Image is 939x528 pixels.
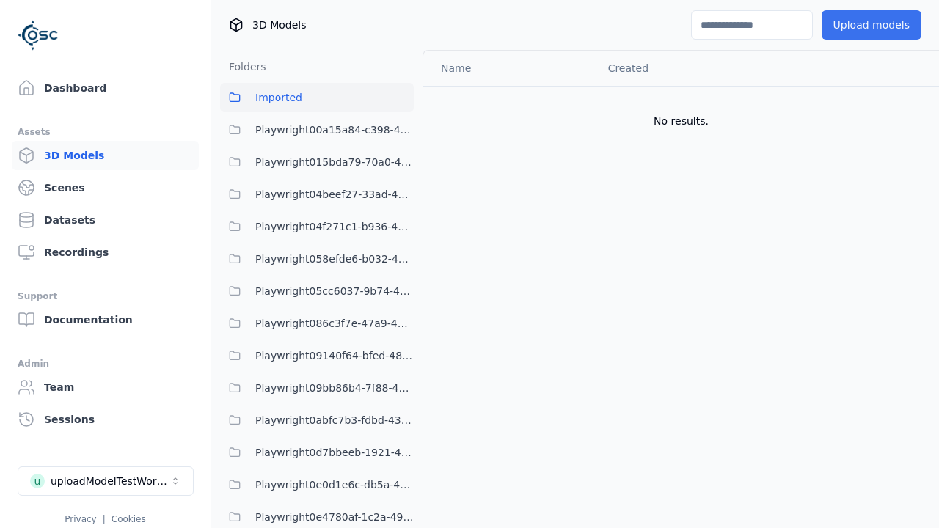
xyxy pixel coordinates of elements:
[255,89,302,106] span: Imported
[255,444,414,461] span: Playwright0d7bbeeb-1921-41c6-b931-af810e4ce19a
[220,147,414,177] button: Playwright015bda79-70a0-409c-99cb-1511bab16c94
[220,83,414,112] button: Imported
[255,282,414,300] span: Playwright05cc6037-9b74-4704-86c6-3ffabbdece83
[103,514,106,524] span: |
[65,514,96,524] a: Privacy
[18,355,193,373] div: Admin
[255,476,414,494] span: Playwright0e0d1e6c-db5a-4244-b424-632341d2c1b4
[18,15,59,56] img: Logo
[596,51,773,86] th: Created
[220,212,414,241] button: Playwright04f271c1-b936-458c-b5f6-36ca6337f11a
[220,276,414,306] button: Playwright05cc6037-9b74-4704-86c6-3ffabbdece83
[220,180,414,209] button: Playwright04beef27-33ad-4b39-a7ba-e3ff045e7193
[220,470,414,499] button: Playwright0e0d1e6c-db5a-4244-b424-632341d2c1b4
[255,218,414,235] span: Playwright04f271c1-b936-458c-b5f6-36ca6337f11a
[112,514,146,524] a: Cookies
[423,86,939,156] td: No results.
[220,406,414,435] button: Playwright0abfc7b3-fdbd-438a-9097-bdc709c88d01
[220,309,414,338] button: Playwright086c3f7e-47a9-4b40-930e-6daa73f464cc
[12,373,199,402] a: Team
[220,244,414,274] button: Playwright058efde6-b032-4363-91b7-49175d678812
[30,474,45,488] div: u
[51,474,169,488] div: uploadModelTestWorkspace
[255,508,414,526] span: Playwright0e4780af-1c2a-492e-901c-6880da17528a
[255,250,414,268] span: Playwright058efde6-b032-4363-91b7-49175d678812
[12,405,199,434] a: Sessions
[423,51,596,86] th: Name
[252,18,306,32] span: 3D Models
[12,73,199,103] a: Dashboard
[220,438,414,467] button: Playwright0d7bbeeb-1921-41c6-b931-af810e4ce19a
[12,305,199,334] a: Documentation
[255,121,414,139] span: Playwright00a15a84-c398-4ef4-9da8-38c036397b1e
[255,379,414,397] span: Playwright09bb86b4-7f88-4a8f-8ea8-a4c9412c995e
[12,205,199,235] a: Datasets
[220,115,414,144] button: Playwright00a15a84-c398-4ef4-9da8-38c036397b1e
[12,173,199,202] a: Scenes
[18,287,193,305] div: Support
[12,141,199,170] a: 3D Models
[255,411,414,429] span: Playwright0abfc7b3-fdbd-438a-9097-bdc709c88d01
[255,186,414,203] span: Playwright04beef27-33ad-4b39-a7ba-e3ff045e7193
[18,123,193,141] div: Assets
[255,347,414,364] span: Playwright09140f64-bfed-4894-9ae1-f5b1e6c36039
[220,341,414,370] button: Playwright09140f64-bfed-4894-9ae1-f5b1e6c36039
[12,238,199,267] a: Recordings
[255,315,414,332] span: Playwright086c3f7e-47a9-4b40-930e-6daa73f464cc
[255,153,414,171] span: Playwright015bda79-70a0-409c-99cb-1511bab16c94
[220,373,414,403] button: Playwright09bb86b4-7f88-4a8f-8ea8-a4c9412c995e
[220,59,266,74] h3: Folders
[18,466,194,496] button: Select a workspace
[822,10,921,40] button: Upload models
